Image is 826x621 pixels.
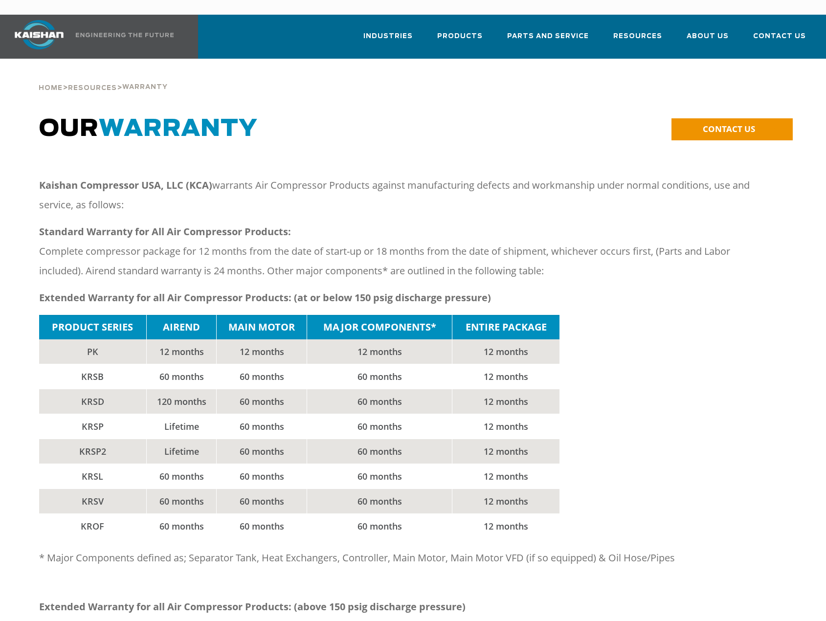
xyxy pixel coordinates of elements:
[452,315,560,339] td: ENTIRE PACKAGE
[39,176,770,215] p: warrants Air Compressor Products against manufacturing defects and workmanship under normal condi...
[39,464,147,489] td: KRSL
[76,33,174,37] img: Engineering the future
[507,23,589,57] a: Parts and Service
[363,31,413,42] span: Industries
[307,489,452,514] td: 60 months
[307,514,452,539] td: 60 months
[452,364,560,389] td: 12 months
[39,548,770,568] p: * Major Components defined as; Separator Tank, Heat Exchangers, Controller, Main Motor, Main Moto...
[307,339,452,364] td: 12 months
[452,389,560,414] td: 12 months
[39,291,491,304] strong: Extended Warranty for all Air Compressor Products: (at or below 150 psig discharge pressure)
[437,23,483,57] a: Products
[39,489,147,514] td: KRSV
[146,315,217,339] td: AIREND
[39,315,147,339] td: PRODUCT SERIES
[452,514,560,539] td: 12 months
[217,389,307,414] td: 60 months
[613,23,662,57] a: Resources
[68,85,117,91] span: Resources
[753,23,806,57] a: Contact Us
[39,85,63,91] span: Home
[507,31,589,42] span: Parts and Service
[671,118,793,140] a: CONTACT US
[39,439,147,464] td: KRSP2
[452,489,560,514] td: 12 months
[39,389,147,414] td: KRSD
[146,514,217,539] td: 60 months
[39,414,147,439] td: KRSP
[437,31,483,42] span: Products
[753,31,806,42] span: Contact Us
[307,364,452,389] td: 60 months
[39,339,147,364] td: PK
[307,414,452,439] td: 60 months
[217,414,307,439] td: 60 months
[217,439,307,464] td: 60 months
[146,339,217,364] td: 12 months
[39,117,258,141] span: OUR
[217,464,307,489] td: 60 months
[146,364,217,389] td: 60 months
[307,315,452,339] td: MAJOR COMPONENTS*
[217,339,307,364] td: 12 months
[122,84,168,90] span: Warranty
[146,439,217,464] td: Lifetime
[703,123,755,134] span: CONTACT US
[363,23,413,57] a: Industries
[687,23,729,57] a: About Us
[39,600,466,613] strong: Extended Warranty for all Air Compressor Products: (above 150 psig discharge pressure)
[687,31,729,42] span: About Us
[39,225,291,238] strong: Standard Warranty for All Air Compressor Products:
[217,489,307,514] td: 60 months
[452,439,560,464] td: 12 months
[307,464,452,489] td: 60 months
[452,414,560,439] td: 12 months
[39,222,770,281] p: Complete compressor package for 12 months from the date of start-up or 18 months from the date of...
[613,31,662,42] span: Resources
[307,389,452,414] td: 60 months
[39,364,147,389] td: KRSB
[2,20,76,49] img: kaishan logo
[146,414,217,439] td: Lifetime
[68,83,117,92] a: Resources
[217,364,307,389] td: 60 months
[307,439,452,464] td: 60 months
[39,59,168,96] div: > >
[217,514,307,539] td: 60 months
[2,15,176,59] a: Kaishan USA
[452,339,560,364] td: 12 months
[146,464,217,489] td: 60 months
[99,117,258,141] span: WARRANTY
[217,315,307,339] td: MAIN MOTOR
[146,489,217,514] td: 60 months
[39,514,147,539] td: KROF
[39,83,63,92] a: Home
[39,178,212,192] strong: Kaishan Compressor USA, LLC (KCA)
[146,389,217,414] td: 120 months
[452,464,560,489] td: 12 months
